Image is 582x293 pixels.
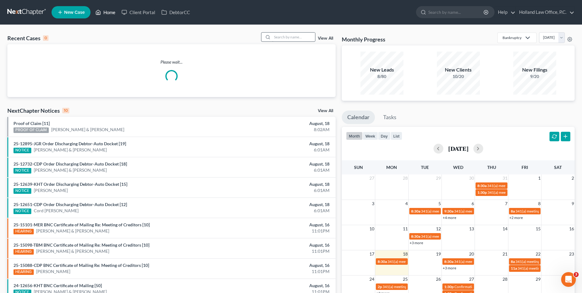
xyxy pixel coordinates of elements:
a: Proof of Claim [11] [13,121,50,126]
a: +3 more [443,266,456,270]
span: 22 [535,250,541,258]
div: August, 18 [228,141,330,147]
a: [PERSON_NAME] & [PERSON_NAME] [36,248,109,254]
iframe: Intercom live chat [561,272,576,287]
span: 3 [371,200,375,207]
div: August, 16 [228,283,330,289]
span: 5 [438,200,441,207]
div: Recent Cases [7,34,48,42]
span: 341(a) meeting for [PERSON_NAME] [421,209,480,213]
div: 11:01PM [228,248,330,254]
span: 8:30a [444,259,453,264]
h2: [DATE] [448,145,468,152]
span: 28 [502,275,508,283]
span: 341(a) meeting for [PERSON_NAME] [518,266,577,271]
span: 2 [571,174,575,182]
span: New Case [64,10,85,15]
span: 1:30p [477,190,487,195]
span: 6 [471,200,475,207]
a: DebtorCC [158,7,193,18]
span: Confirmation hearing for [PERSON_NAME] & [PERSON_NAME] [454,284,557,289]
span: 341(a) meeting for [PERSON_NAME] [421,234,480,239]
div: NOTICE [13,188,31,194]
span: 19 [435,250,441,258]
span: 30 [468,174,475,182]
span: 11a [511,266,517,271]
a: 25-12651-CDP Order Discharging Debtor-Auto Docket [12] [13,202,127,207]
span: 341(a) meeting for [PERSON_NAME] & [PERSON_NAME] [488,190,579,195]
div: 8/80 [360,73,403,80]
span: 24 [369,275,375,283]
a: 25-15088-CDP BNC Certificate of Mailing Re: Meeting of Creditors [10] [13,263,149,268]
span: 8a [511,259,515,264]
a: Cord [PERSON_NAME] [34,208,79,214]
span: 8 [538,200,541,207]
span: Sat [554,165,562,170]
span: 20 [468,250,475,258]
div: 6:01AM [228,147,330,153]
span: 9:30a [444,209,453,213]
span: Mon [386,165,397,170]
span: 14 [502,225,508,232]
span: 341(a) meeting for [PERSON_NAME] & [PERSON_NAME] [383,284,474,289]
div: 0 [43,35,48,41]
a: Holland Law Office, P.C. [516,7,574,18]
span: Thu [487,165,496,170]
div: HEARING [13,249,34,255]
span: 25 [402,275,408,283]
div: August, 16 [228,222,330,228]
p: Please wait... [7,59,336,65]
span: Fri [522,165,528,170]
span: 8:30a [378,259,387,264]
span: 12 [435,225,441,232]
a: 25-12732-CDP Order Discharging Debtor-Auto Docket [18] [13,161,127,166]
span: Tue [421,165,429,170]
span: 1 [538,174,541,182]
div: August, 18 [228,120,330,127]
div: 10 [62,108,69,113]
span: 23 [569,250,575,258]
span: 28 [402,174,408,182]
div: NOTICE [13,148,31,153]
a: [PERSON_NAME] [34,187,68,193]
span: 341(a) meeting for [PERSON_NAME] & [PERSON_NAME] [454,259,546,264]
a: 25-12895-JGR Order Discharging Debtor-Auto Docket [19] [13,141,126,146]
div: NOTICE [13,168,31,174]
div: August, 18 [228,161,330,167]
a: Help [495,7,515,18]
a: [PERSON_NAME] & [PERSON_NAME] [51,127,124,133]
span: 8a [511,209,515,213]
a: 24-12656-KHT BNC Certificate of Mailing [50] [13,283,102,288]
a: [PERSON_NAME] [36,268,70,275]
div: August, 16 [228,262,330,268]
div: HEARING [13,269,34,275]
span: 341(a) meeting for [PERSON_NAME] [454,209,513,213]
a: +2 more [509,215,523,220]
span: 341(a) meeting for [PERSON_NAME] [487,183,546,188]
span: 31 [502,174,508,182]
a: 25-15098-TBM BNC Certificate of Mailing Re: Meeting of Creditors [10] [13,242,149,248]
div: August, 16 [228,242,330,248]
span: 18 [402,250,408,258]
span: 8:30a [477,183,487,188]
div: NOTICE [13,209,31,214]
div: 10/20 [437,73,480,80]
span: 17 [369,250,375,258]
a: Home [92,7,118,18]
div: August, 18 [228,181,330,187]
span: 8:30a [411,234,420,239]
a: [PERSON_NAME] & [PERSON_NAME] [34,167,107,173]
div: 9/20 [513,73,556,80]
span: 3 [574,272,579,277]
div: 8:02AM [228,127,330,133]
a: Client Portal [118,7,158,18]
a: View All [318,109,333,113]
div: 11:01PM [228,268,330,275]
span: 27 [369,174,375,182]
a: [PERSON_NAME] & [PERSON_NAME] [36,228,109,234]
span: 2p [378,284,382,289]
input: Search by name... [272,33,315,41]
a: Calendar [342,111,375,124]
div: 6:01AM [228,208,330,214]
span: 7 [504,200,508,207]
